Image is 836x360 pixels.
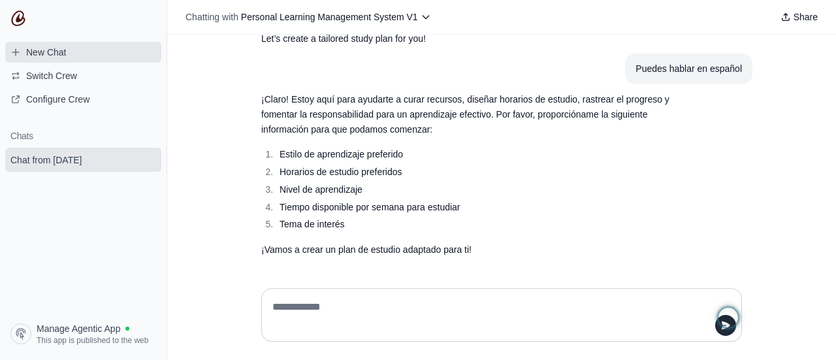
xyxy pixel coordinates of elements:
[251,84,690,265] section: Response
[26,46,66,59] span: New Chat
[625,54,752,84] section: User message
[276,217,679,232] li: Tema de interés
[5,42,161,63] a: New Chat
[635,61,742,76] div: Puedes hablar en español
[276,182,679,197] li: Nivel de aprendizaje
[261,31,679,46] p: Let’s create a tailored study plan for you!
[37,322,120,335] span: Manage Agentic App
[26,69,77,82] span: Switch Crew
[5,65,161,86] button: Switch Crew
[5,89,161,110] a: Configure Crew
[26,93,89,106] span: Configure Crew
[276,200,679,215] li: Tiempo disponible por semana para estudiar
[276,165,679,180] li: Horarios de estudio preferidos
[10,10,26,26] img: CrewAI Logo
[10,154,82,167] span: Chat from [DATE]
[261,92,679,137] p: ¡Claro! Estoy aquí para ayudarte a curar recursos, diseñar horarios de estudio, rastrear el progr...
[794,10,818,24] span: Share
[37,335,148,346] span: This app is published to the web
[185,10,238,24] span: Chatting with
[5,318,161,350] a: Manage Agentic App This app is published to the web
[241,12,418,22] span: Personal Learning Management System V1
[276,147,679,162] li: Estilo de aprendizaje preferido
[180,8,436,26] button: Chatting with Personal Learning Management System V1
[5,148,161,172] a: Chat from [DATE]
[261,242,679,257] p: ¡Vamos a crear un plan de estudio adaptado para ti!
[775,8,823,26] button: Share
